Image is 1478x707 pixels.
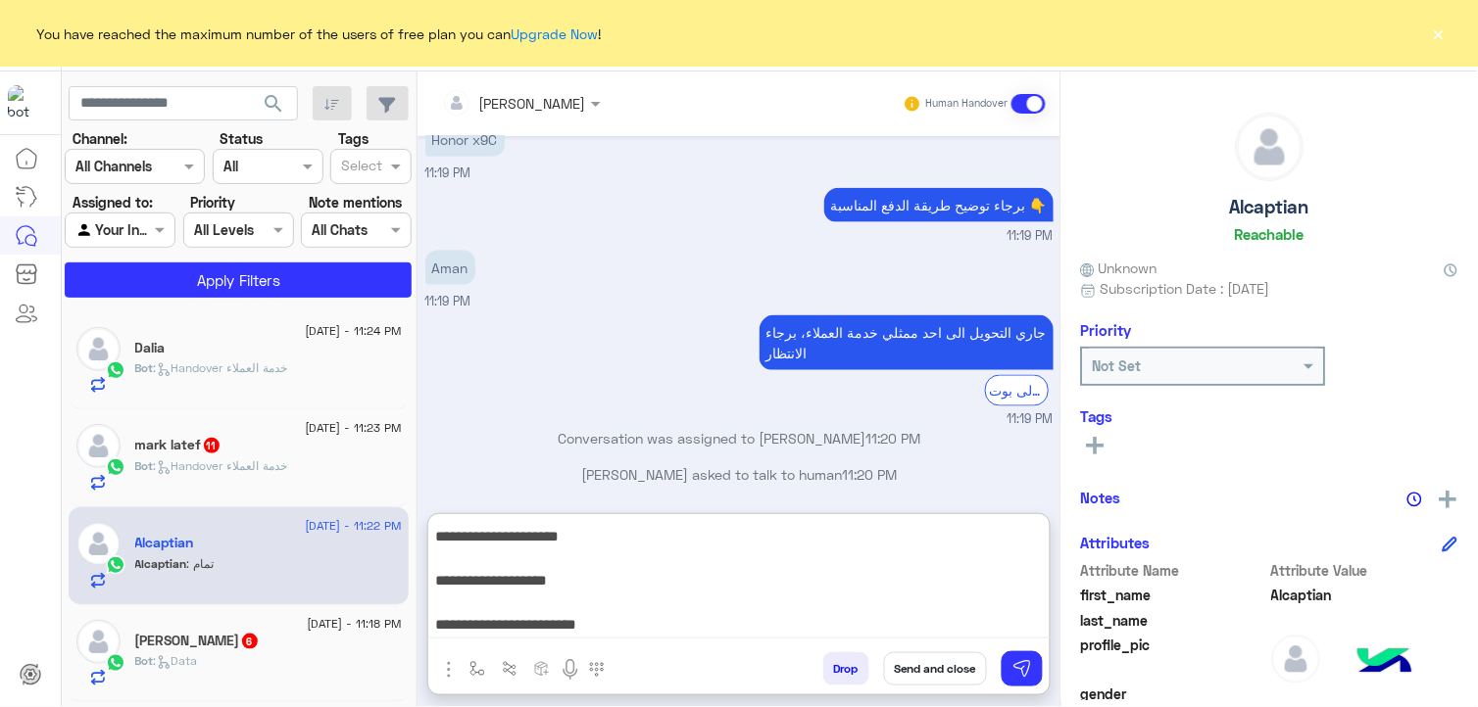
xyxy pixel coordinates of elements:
[76,327,121,371] img: defaultAdmin.png
[135,653,154,668] span: Bot
[1101,278,1270,299] span: Subscription Date : [DATE]
[65,262,412,298] button: Apply Filters
[425,251,475,285] p: 11/9/2025, 11:19 PM
[135,437,222,453] h5: mark latef
[8,85,43,120] img: 1403182699927242
[462,652,494,684] button: select flow
[1081,321,1132,339] h6: Priority
[250,86,298,128] button: search
[1081,585,1268,605] span: first_name
[73,192,153,212] label: Assigned to:
[824,188,1054,222] p: 11/9/2025, 11:19 PM
[1235,225,1305,243] h6: Reachable
[154,653,198,668] span: : Data
[338,155,382,180] div: Select
[884,652,987,685] button: Send and close
[1008,411,1054,430] span: 11:19 PM
[534,661,550,677] img: create order
[1081,635,1268,680] span: profile_pic
[823,652,869,685] button: Drop
[1237,114,1304,180] img: defaultAdmin.png
[760,315,1054,370] p: 11/9/2025, 11:19 PM
[1008,227,1054,246] span: 11:19 PM
[1081,489,1121,506] h6: Notes
[204,438,220,453] span: 11
[1429,24,1449,43] button: ×
[865,431,920,448] span: 11:20 PM
[262,92,285,116] span: search
[1012,659,1032,679] img: send message
[106,653,125,673] img: WhatsApp
[135,556,187,571] span: Alcaptian
[305,419,401,437] span: [DATE] - 11:23 PM
[1081,560,1268,581] span: Attribute Name
[135,458,154,473] span: Bot
[1440,491,1457,508] img: add
[1272,585,1459,605] span: Alcaptian
[1407,492,1423,507] img: notes
[73,128,127,149] label: Channel:
[437,658,461,682] img: send attachment
[37,24,602,44] span: You have reached the maximum number of the users of free plan you can !
[307,615,401,633] span: [DATE] - 11:18 PM
[154,360,288,375] span: : Handover خدمة العملاء
[925,96,1008,112] small: Human Handover
[338,128,369,149] label: Tags
[1272,683,1459,704] span: null
[220,128,263,149] label: Status
[135,633,260,649] h5: Nada Raafat
[502,661,517,677] img: Trigger scenario
[526,652,559,684] button: create order
[985,375,1049,405] div: الرجوع الى بوت
[1081,610,1268,631] span: last_name
[842,467,897,484] span: 11:20 PM
[242,634,258,649] span: 6
[512,25,599,42] a: Upgrade Now
[1230,196,1309,218] h5: Alcaptian
[494,652,526,684] button: Trigger scenario
[1081,534,1151,551] h6: Attributes
[135,360,154,375] span: Bot
[154,458,288,473] span: : Handover خدمة العملاء
[106,555,125,575] img: WhatsApp
[1081,683,1268,704] span: gender
[425,465,1054,486] p: [PERSON_NAME] asked to talk to human
[187,556,215,571] span: تمام
[425,165,471,180] span: 11:19 PM
[1351,629,1419,697] img: hulul-logo.png
[305,517,401,535] span: [DATE] - 11:22 PM
[425,294,471,308] span: 11:19 PM
[1272,635,1321,683] img: defaultAdmin.png
[135,340,166,356] h5: Dalia
[135,535,194,551] h5: Alcaptian
[76,522,121,566] img: defaultAdmin.png
[76,620,121,664] img: defaultAdmin.png
[1081,258,1158,278] span: Unknown
[589,662,605,678] img: make a call
[425,122,505,157] p: 11/9/2025, 11:19 PM
[106,457,125,477] img: WhatsApp
[425,429,1054,449] p: Conversation was assigned to [PERSON_NAME]
[309,192,402,212] label: Note mentions
[1081,407,1458,425] h6: Tags
[190,192,235,212] label: Priority
[76,424,121,468] img: defaultAdmin.png
[106,360,125,380] img: WhatsApp
[1272,560,1459,581] span: Attribute Value
[305,322,401,340] span: [DATE] - 11:24 PM
[469,661,485,677] img: select flow
[559,658,582,682] img: send voice note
